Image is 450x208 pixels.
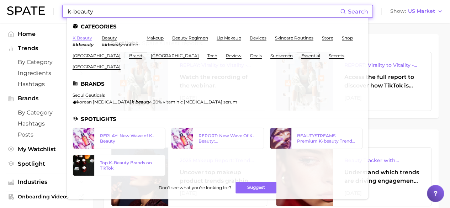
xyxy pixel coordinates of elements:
[73,155,165,176] a: Top K-Beauty Brands on TikTok
[73,42,75,47] span: #
[18,146,75,153] span: My Watchlist
[6,177,87,187] button: Industries
[100,133,159,144] div: REPLAY: New Wave of K-Beauty
[75,42,93,47] em: kbeauty
[342,35,353,41] a: shop
[18,95,75,102] span: Brands
[270,128,362,149] a: BEAUTYSTREAMS Premium K-beauty Trends Report
[344,73,420,90] div: Access the full report to discover how TikTok is reshaping the wellness landscape, from product d...
[250,53,262,58] a: deals
[18,31,75,37] span: Home
[348,8,368,15] span: Search
[158,185,231,190] span: Don't see what you're looking for?
[207,53,217,58] a: tech
[6,144,87,155] a: My Watchlist
[73,23,362,30] li: Categories
[217,35,241,41] a: lip makeup
[102,42,105,47] span: #
[73,35,92,41] a: k beauty
[6,129,87,140] a: Posts
[18,131,75,138] span: Posts
[18,120,75,127] span: Hashtags
[73,128,165,149] a: REPLAY: New Wave of K-Beauty
[6,118,87,129] a: Hashtags
[6,79,87,90] a: Hashtags
[344,61,420,69] div: REPORT: Virality to Vitality - How TikTok is Driving Wellness Discovery
[171,128,264,149] a: REPORT: New Wave Of K-Beauty: [GEOGRAPHIC_DATA]’s Trending Innovations In Skincare & Color Cosmetics
[6,68,87,79] a: Ingredients
[6,107,87,118] a: by Category
[172,35,208,41] a: beauty regimen
[6,158,87,169] a: Spotlight
[18,70,75,76] span: Ingredients
[6,28,87,39] a: Home
[129,53,142,58] a: brand
[297,133,356,144] div: BEAUTYSTREAMS Premium K-beauty Trends Report
[344,156,420,165] div: Beauty Tracker with Popularity Index
[73,116,362,122] li: Spotlights
[131,99,150,105] em: k beauty
[390,9,406,13] span: Show
[73,81,362,87] li: Brands
[77,99,131,105] span: korean [MEDICAL_DATA]
[198,133,258,144] div: REPORT: New Wave Of K-Beauty: [GEOGRAPHIC_DATA]’s Trending Innovations In Skincare & Color Cosmetics
[388,7,445,16] button: ShowUS Market
[18,109,75,116] span: by Category
[73,64,121,69] a: [GEOGRAPHIC_DATA]
[105,42,122,47] em: kbeauty
[150,99,237,105] span: - 20% vitamin c [MEDICAL_DATA] serum
[100,160,159,171] div: Top K-Beauty Brands on TikTok
[7,6,45,15] img: SPATE
[18,193,75,200] span: Onboarding Videos
[151,53,199,58] a: [GEOGRAPHIC_DATA]
[408,9,435,13] span: US Market
[250,35,266,41] a: devices
[275,35,313,41] a: skincare routines
[270,53,293,58] a: sunscreen
[18,179,75,185] span: Industries
[18,160,75,167] span: Spotlight
[6,43,87,54] button: Trends
[67,5,340,17] input: Search here for a brand, industry, or ingredient
[73,92,105,98] a: seoul ceuticals
[18,81,75,87] span: Hashtags
[301,53,320,58] a: essential
[329,53,344,58] a: secrets
[102,35,117,41] a: beauty
[18,59,75,65] span: by Category
[322,35,333,41] a: store
[147,35,164,41] a: makeup
[73,53,121,58] a: [GEOGRAPHIC_DATA]
[6,57,87,68] a: by Category
[18,45,75,52] span: Trends
[344,168,420,185] div: Understand which trends are driving engagement across platforms in the skin, hair, makeup, and fr...
[235,182,276,193] button: Suggest
[344,94,420,102] div: [DATE]
[6,191,87,202] a: Onboarding Videos
[226,53,242,58] a: review
[344,189,420,197] div: [DATE]
[6,93,87,104] button: Brands
[122,42,138,47] span: routine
